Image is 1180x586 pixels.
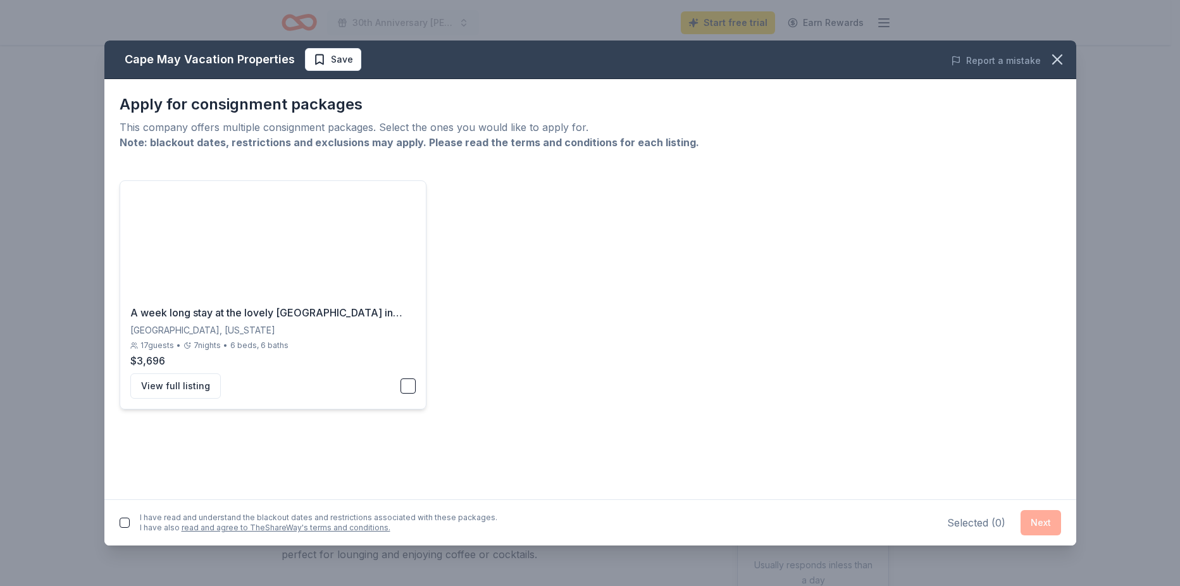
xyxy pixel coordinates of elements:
[130,353,416,368] div: $3,696
[130,305,416,320] div: A week long stay at the lovely [GEOGRAPHIC_DATA] in [GEOGRAPHIC_DATA], [US_STATE]
[120,94,1061,115] div: Apply for consignment packages
[182,523,390,532] a: read and agree to TheShareWay's terms and conditions.
[120,135,1061,150] div: Note: blackout dates, restrictions and exclusions may apply. Please read the terms and conditions...
[305,48,361,71] button: Save
[947,515,1005,530] div: Selected ( 0 )
[194,340,221,351] span: 7 nights
[140,513,497,533] div: I have read and understand the blackout dates and restrictions associated with these packages. I ...
[951,53,1041,68] button: Report a mistake
[140,340,174,351] span: 17 guests
[230,340,289,351] div: 6 beds, 6 baths
[130,323,416,338] div: [GEOGRAPHIC_DATA], [US_STATE]
[177,340,181,351] div: •
[120,120,1061,135] div: This company offers multiple consignment packages. Select the ones you would like to apply for.
[223,340,228,351] div: •
[130,373,221,399] button: View full listing
[331,52,353,67] span: Save
[125,49,295,70] div: Cape May Vacation Properties
[120,181,426,295] img: A week long stay at the lovely Lorelei House in Cape May, New Jersey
